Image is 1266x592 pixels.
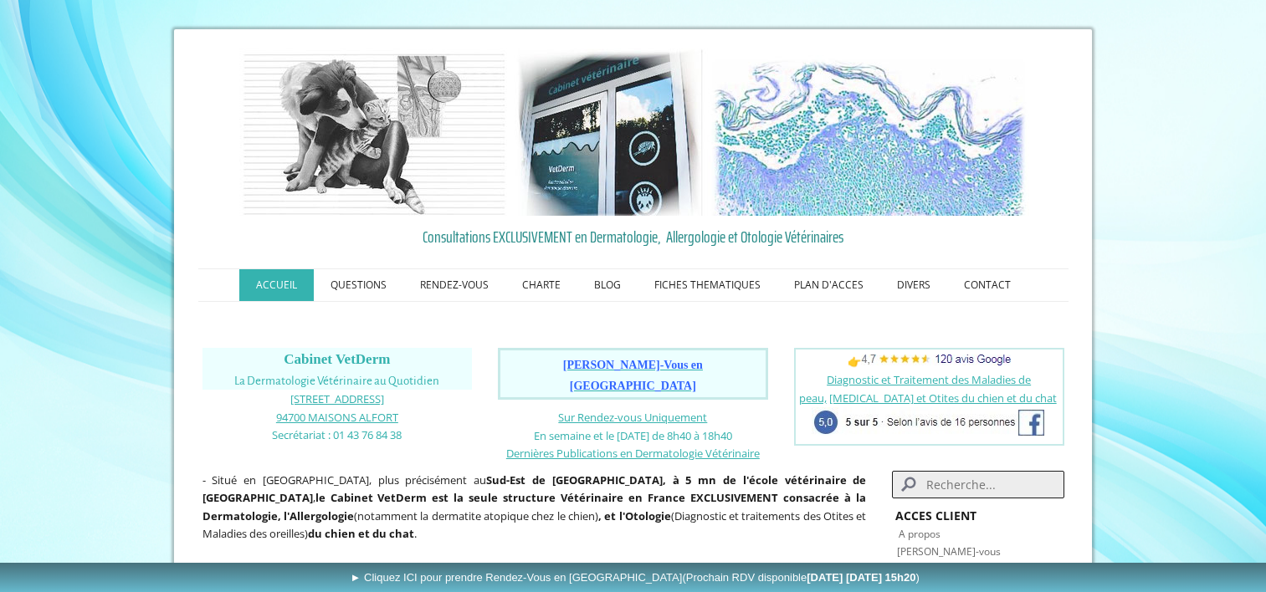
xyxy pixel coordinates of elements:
strong: Sud-Est de [GEOGRAPHIC_DATA], à 5 mn de l'école vétérinaire de [GEOGRAPHIC_DATA] [202,472,867,506]
span: - Situé en [GEOGRAPHIC_DATA], plus précisément au , (notamment la dermatite atopique chez le chie... [202,472,867,542]
span: Secrétariat : 01 43 76 84 38 [272,427,402,442]
a: CHARTE [505,269,577,301]
a: [PERSON_NAME]-vous [897,544,1001,559]
a: Dernières Publications en Dermatologie Vétérinaire [506,445,760,461]
b: , et l'Otologie [598,508,671,523]
a: DIVERS [880,269,947,301]
span: [PERSON_NAME]-Vous en [GEOGRAPHIC_DATA] [563,359,703,392]
a: Diagnostic et Traitement des Maladies de peau, [799,372,1032,406]
a: [STREET_ADDRESS] [290,390,384,406]
a: [MEDICAL_DATA] et Otites du chien et du chat [829,390,1057,406]
a: ACCUEIL [239,269,314,301]
strong: le [315,490,325,505]
span: 94700 MAISONS ALFORT [276,410,398,425]
a: [PERSON_NAME]-Vous en [GEOGRAPHIC_DATA] [563,360,703,392]
span: En semaine et le [DATE] de 8h40 à 18h40 [534,428,732,443]
a: BLOG [577,269,638,301]
a: QUESTIONS [314,269,403,301]
a: Avant le Rendez-Vous [897,562,997,576]
span: 👉 [848,354,1011,369]
span: La Dermatologie Vétérinaire au Quotidien [234,375,439,387]
a: PLAN D'ACCES [777,269,880,301]
a: Sur Rendez-vous Uniquement [558,410,707,425]
span: ► Cliquez ICI pour prendre Rendez-Vous en [GEOGRAPHIC_DATA] [351,571,920,584]
a: Consultations EXCLUSIVEMENT en Dermatologie, Allergologie et Otologie Vétérinaires [202,224,1064,249]
a: 94700 MAISONS ALFORT [276,409,398,425]
span: (Prochain RDV disponible ) [682,571,919,584]
b: France EXCLUSIVEMENT consacrée à la Dermatologie, l'Allergologie [202,490,867,523]
a: CONTACT [947,269,1028,301]
strong: ACCES CLIENT [895,508,976,523]
span: Dernières Publications en Dermatologie Vétérinaire [506,446,760,461]
b: [DATE] [DATE] 15h20 [807,571,915,584]
input: Search [892,471,1064,498]
a: FICHES THEMATIQUES [638,269,777,301]
span: [STREET_ADDRESS] [290,391,384,406]
b: Cabinet VetDerm est la seule structure Vétérinaire en [331,490,643,505]
strong: du chien et du chat [308,526,414,541]
a: A propos [899,527,941,541]
span: Cabinet VetDerm [284,351,390,367]
a: RENDEZ-VOUS [403,269,505,301]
